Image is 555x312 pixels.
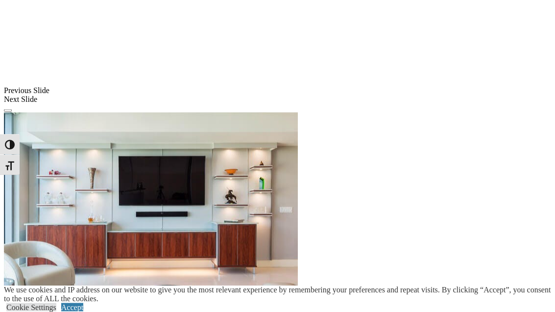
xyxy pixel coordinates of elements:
[61,303,83,312] a: Accept
[4,86,551,95] div: Previous Slide
[4,95,551,104] div: Next Slide
[4,113,298,309] img: Banner for mobile view
[6,303,56,312] a: Cookie Settings
[4,286,555,303] div: We use cookies and IP address on our website to give you the most relevant experience by remember...
[4,109,12,112] button: Click here to pause slide show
